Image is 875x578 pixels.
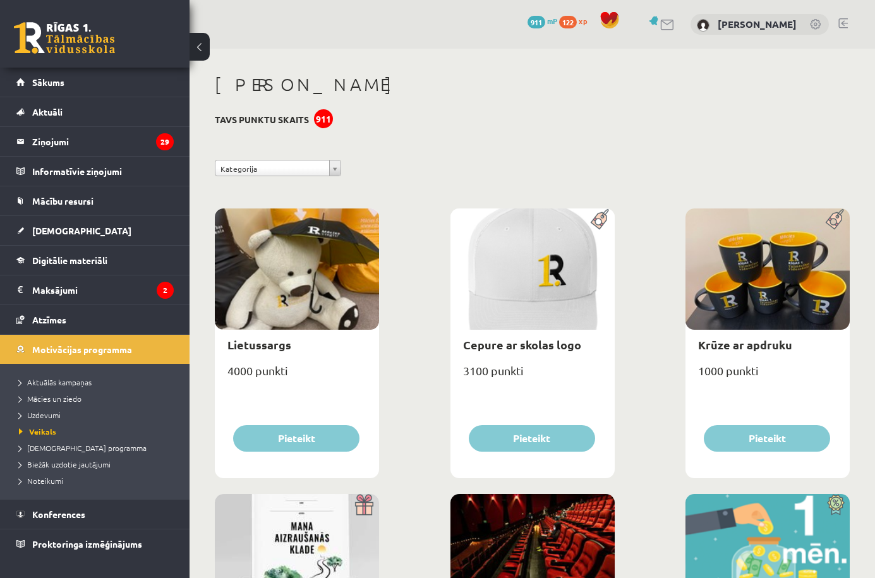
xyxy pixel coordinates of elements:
[19,442,177,454] a: [DEMOGRAPHIC_DATA] programma
[718,18,797,30] a: [PERSON_NAME]
[16,97,174,126] a: Aktuāli
[32,275,174,304] legend: Maksājumi
[528,16,557,26] a: 911 mP
[32,314,66,325] span: Atzīmes
[19,476,63,486] span: Noteikumi
[19,459,177,470] a: Biežāk uzdotie jautājumi
[16,335,174,364] a: Motivācijas programma
[547,16,557,26] span: mP
[16,305,174,334] a: Atzīmes
[685,360,850,392] div: 1000 punkti
[19,376,177,388] a: Aktuālās kampaņas
[19,377,92,387] span: Aktuālās kampaņas
[19,426,177,437] a: Veikals
[463,337,581,352] a: Cepure ar skolas logo
[14,22,115,54] a: Rīgas 1. Tālmācības vidusskola
[528,16,545,28] span: 911
[704,425,830,452] button: Pieteikt
[32,106,63,117] span: Aktuāli
[16,127,174,156] a: Ziņojumi29
[19,443,147,453] span: [DEMOGRAPHIC_DATA] programma
[16,500,174,529] a: Konferences
[220,160,324,177] span: Kategorija
[233,425,359,452] button: Pieteikt
[579,16,587,26] span: xp
[821,208,850,230] img: Populāra prece
[559,16,577,28] span: 122
[16,275,174,304] a: Maksājumi2
[314,109,333,128] div: 911
[19,459,111,469] span: Biežāk uzdotie jautājumi
[32,195,94,207] span: Mācību resursi
[32,127,174,156] legend: Ziņojumi
[32,225,131,236] span: [DEMOGRAPHIC_DATA]
[698,337,792,352] a: Krūze ar apdruku
[19,409,177,421] a: Uzdevumi
[157,282,174,299] i: 2
[450,360,615,392] div: 3100 punkti
[227,337,291,352] a: Lietussargs
[16,216,174,245] a: [DEMOGRAPHIC_DATA]
[32,157,174,186] legend: Informatīvie ziņojumi
[16,529,174,558] a: Proktoringa izmēģinājums
[32,538,142,550] span: Proktoringa izmēģinājums
[16,246,174,275] a: Digitālie materiāli
[19,394,81,404] span: Mācies un ziedo
[559,16,593,26] a: 122 xp
[156,133,174,150] i: 29
[586,208,615,230] img: Populāra prece
[32,344,132,355] span: Motivācijas programma
[215,74,850,95] h1: [PERSON_NAME]
[16,157,174,186] a: Informatīvie ziņojumi
[821,494,850,515] img: Atlaide
[215,114,309,125] h3: Tavs punktu skaits
[19,393,177,404] a: Mācies un ziedo
[19,410,61,420] span: Uzdevumi
[469,425,595,452] button: Pieteikt
[351,494,379,515] img: Dāvana ar pārsteigumu
[32,255,107,266] span: Digitālie materiāli
[19,426,56,437] span: Veikals
[16,186,174,215] a: Mācību resursi
[32,76,64,88] span: Sākums
[215,160,341,176] a: Kategorija
[697,19,709,32] img: Roberts Pauls
[19,475,177,486] a: Noteikumi
[16,68,174,97] a: Sākums
[215,360,379,392] div: 4000 punkti
[32,509,85,520] span: Konferences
